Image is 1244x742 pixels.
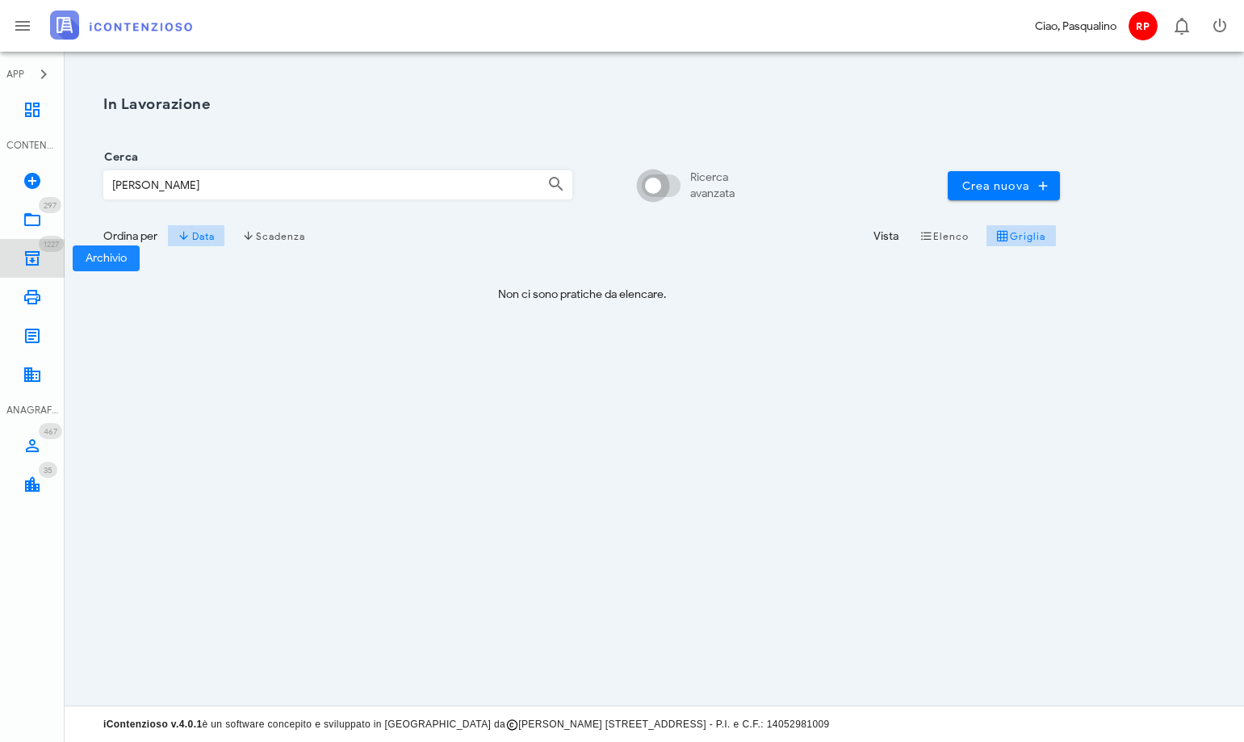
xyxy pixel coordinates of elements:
[39,462,57,478] span: Distintivo
[99,149,138,166] label: Cerca
[103,228,157,245] div: Ordina per
[961,178,1047,193] span: Crea nuova
[690,170,735,202] div: Ricerca avanzata
[39,197,61,213] span: Distintivo
[103,719,202,730] strong: iContenzioso v.4.0.1
[44,465,52,476] span: 35
[44,426,57,437] span: 467
[178,229,214,242] span: Data
[39,236,64,252] span: Distintivo
[873,228,898,245] div: Vista
[44,239,59,249] span: 1227
[103,94,1060,115] h1: In Lavorazione
[948,171,1060,200] button: Crea nuova
[6,138,58,153] div: CONTENZIOSO
[104,171,515,199] input: Cerca
[103,286,1060,303] p: Non ci sono pratiche da elencare.
[1129,11,1158,40] span: RP
[242,229,306,242] span: Scadenza
[1035,18,1116,35] div: Ciao, Pasqualino
[232,224,316,247] button: Scadenza
[908,224,979,247] button: Elenco
[996,229,1046,242] span: Griglia
[39,423,62,439] span: Distintivo
[50,10,192,40] img: logo-text-2x.png
[986,224,1057,247] button: Griglia
[167,224,225,247] button: Data
[1123,6,1162,45] button: RP
[44,200,57,211] span: 297
[919,229,970,242] span: Elenco
[6,403,58,417] div: ANAGRAFICA
[1162,6,1200,45] button: Distintivo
